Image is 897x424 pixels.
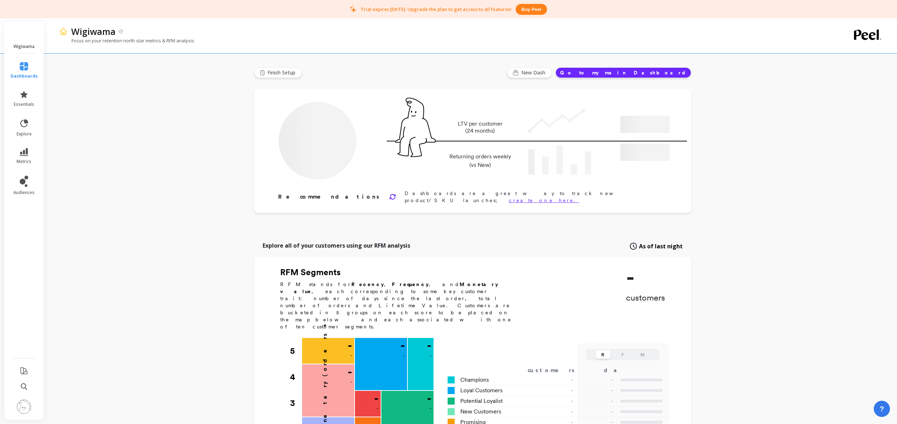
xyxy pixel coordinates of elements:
div: 3 [290,390,301,416]
p: Wigiwama [71,25,116,37]
p: Dashboards are a great way to track new product/SKU launches; [405,190,669,204]
button: M [635,350,650,359]
p: - [403,351,405,360]
p: - [429,404,431,413]
p: - [626,267,665,288]
p: Returning orders weekly (vs New) [447,152,513,169]
button: F [616,350,630,359]
p: - [582,386,613,395]
p: - [400,340,405,351]
button: R [596,350,610,359]
p: - [427,340,431,351]
span: New Dash [521,69,547,76]
p: Focus on your retention north star metrics & RFM analysis [59,37,194,44]
p: - [348,367,352,378]
div: 5 [290,338,301,364]
p: - [350,378,352,386]
p: Trial expires [DATE]. Upgrade the plan to get access to all features! [361,6,511,12]
button: ? [874,401,890,417]
span: audiences [13,190,35,195]
p: - [427,393,431,404]
div: - [531,407,581,416]
span: W [21,30,27,38]
p: - [348,340,352,351]
div: - [531,397,581,405]
div: - [531,376,581,384]
span: essentials [14,102,34,107]
p: customers [626,292,665,303]
p: - [350,351,352,360]
img: header icon [59,27,68,36]
span: As of last night [639,242,683,250]
p: Recommendations [278,193,381,201]
div: 4 [290,364,301,390]
div: days [604,366,633,375]
span: Potential Loyalist [460,397,503,405]
button: Go to my main Dashboard [555,67,691,78]
p: - [429,351,431,360]
p: - [376,404,379,413]
p: Wigiwama [11,44,37,49]
p: - [374,393,379,404]
span: dashboards [11,73,38,79]
span: ? [880,404,884,414]
p: RFM stands for , , and , each corresponding to some key customer trait: number of days since the ... [280,281,520,330]
h2: RFM Segments [280,267,520,278]
img: pal seatted on line [395,98,436,157]
button: New Dash [507,67,552,78]
div: - [531,386,581,395]
p: - [582,397,613,405]
b: Recency [351,281,384,287]
b: Frequency [392,281,429,287]
div: customers [528,366,585,375]
span: explore [17,131,32,137]
p: - [582,407,613,416]
span: metrics [17,159,31,164]
button: Finish Setup [254,67,302,78]
p: Explore all of your customers using our RFM analysis [263,241,410,250]
span: Champions [460,376,489,384]
img: profile picture [17,400,31,414]
span: Finish Setup [268,69,297,76]
a: create one here. [509,198,579,203]
button: Buy peel [516,4,547,15]
p: - [582,376,613,384]
p: LTV per customer (24 months) [447,120,513,134]
span: New Customers [460,407,501,416]
span: Loyal Customers [460,386,503,395]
